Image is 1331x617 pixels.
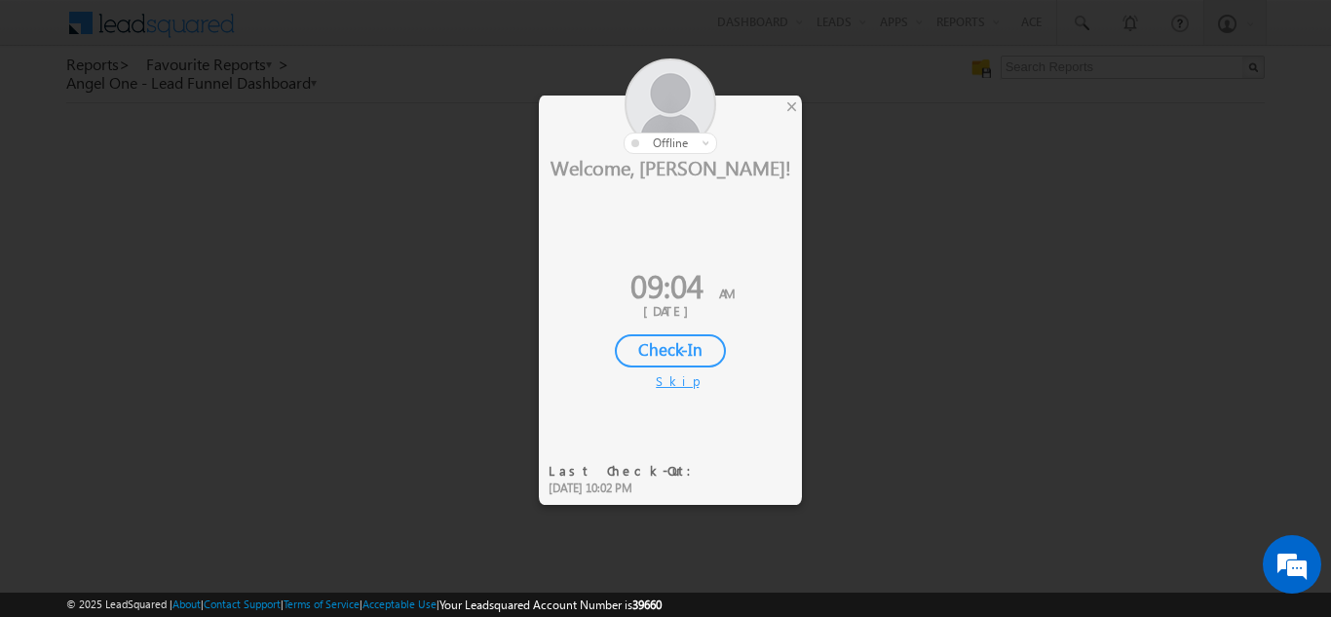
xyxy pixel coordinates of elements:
[439,598,662,612] span: Your Leadsquared Account Number is
[653,135,688,150] span: offline
[172,598,201,610] a: About
[549,462,704,480] div: Last Check-Out:
[553,302,787,320] div: [DATE]
[284,598,360,610] a: Terms of Service
[656,372,685,390] div: Skip
[362,598,437,610] a: Acceptable Use
[781,96,802,117] div: ×
[719,285,735,301] span: AM
[549,480,704,497] div: [DATE] 10:02 PM
[615,334,726,367] div: Check-In
[630,263,704,307] span: 09:04
[632,598,662,612] span: 39660
[66,596,662,614] span: © 2025 LeadSquared | | | | |
[539,154,802,179] div: Welcome, [PERSON_NAME]!
[204,598,281,610] a: Contact Support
